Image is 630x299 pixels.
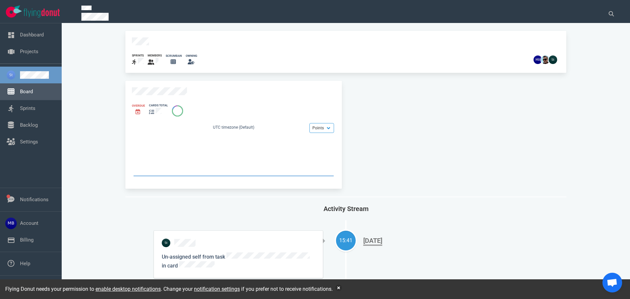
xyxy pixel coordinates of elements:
a: Settings [20,139,38,145]
div: scrumban [166,54,182,58]
div: owning [186,54,197,58]
img: 26 [162,239,170,247]
a: Help [20,261,30,267]
div: [DATE] [363,237,382,246]
div: sprints [132,53,144,58]
a: notification settings [194,286,240,292]
img: 26 [541,55,550,64]
span: in card [162,263,215,269]
a: Board [20,89,33,95]
a: Dashboard [20,32,44,38]
span: . Change your if you prefer not to receive notifications. [161,286,333,292]
a: Notifications [20,197,49,203]
a: Account [20,220,38,226]
a: enable desktop notifications [95,286,161,292]
div: Open de chat [602,273,622,292]
a: sprints [132,53,144,66]
img: 26 [549,55,557,64]
a: members [148,53,162,66]
div: 15:41 [336,237,356,245]
span: Flying Donut needs your permission to [5,286,161,292]
div: UTC timezone (Default) [132,124,335,132]
a: Sprints [20,105,35,111]
img: 26 [534,55,542,64]
div: members [148,53,162,58]
a: Projects [20,49,38,54]
a: Backlog [20,122,38,128]
p: Un-assigned self from task [162,252,315,270]
div: cards total [149,103,168,108]
img: Flying Donut text logo [24,9,60,17]
a: Billing [20,237,33,243]
div: Overdue [132,104,145,108]
span: Activity Stream [324,205,368,213]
